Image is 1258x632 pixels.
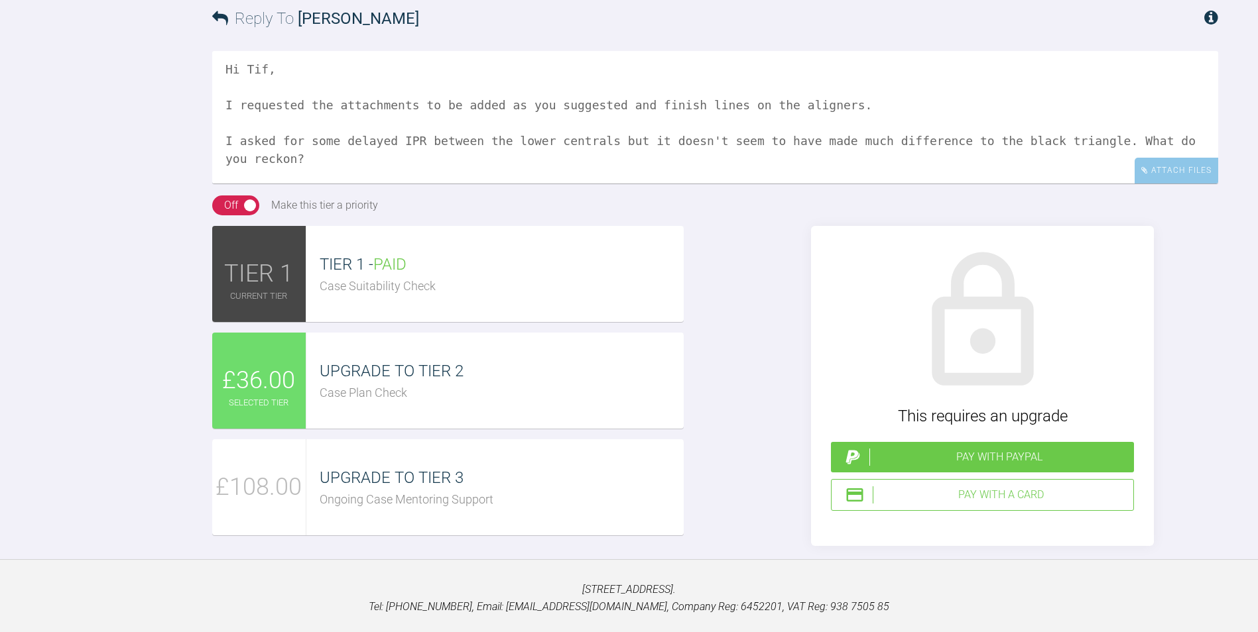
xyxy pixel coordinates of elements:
[320,468,464,487] span: UPGRADE TO TIER 3
[212,51,1218,184] textarea: Hi Tif, I requested the attachments to be added as you suggested and finish lines on the aligners...
[21,581,1237,615] p: [STREET_ADDRESS]. Tel: [PHONE_NUMBER], Email: [EMAIL_ADDRESS][DOMAIN_NAME], Company Reg: 6452201,...
[222,362,295,400] span: £36.00
[831,403,1134,429] div: This requires an upgrade
[320,490,684,509] div: Ongoing Case Mentoring Support
[1135,158,1218,184] div: Attach Files
[320,255,407,274] span: TIER 1 -
[873,486,1128,503] div: Pay with a Card
[907,246,1059,398] img: lock.6dc949b6.svg
[373,255,407,274] span: PAID
[845,485,865,505] img: stripeIcon.ae7d7783.svg
[320,362,464,380] span: UPGRADE TO TIER 2
[271,197,378,214] div: Make this tier a priority
[320,384,684,403] div: Case Plan Check
[212,6,419,31] h3: Reply To
[224,255,293,293] span: TIER 1
[298,9,419,28] span: [PERSON_NAME]
[224,197,238,214] div: Off
[843,447,863,467] img: paypal.a7a4ce45.svg
[869,448,1129,466] div: Pay with PayPal
[216,468,302,507] span: £108.00
[320,277,684,296] div: Case Suitability Check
